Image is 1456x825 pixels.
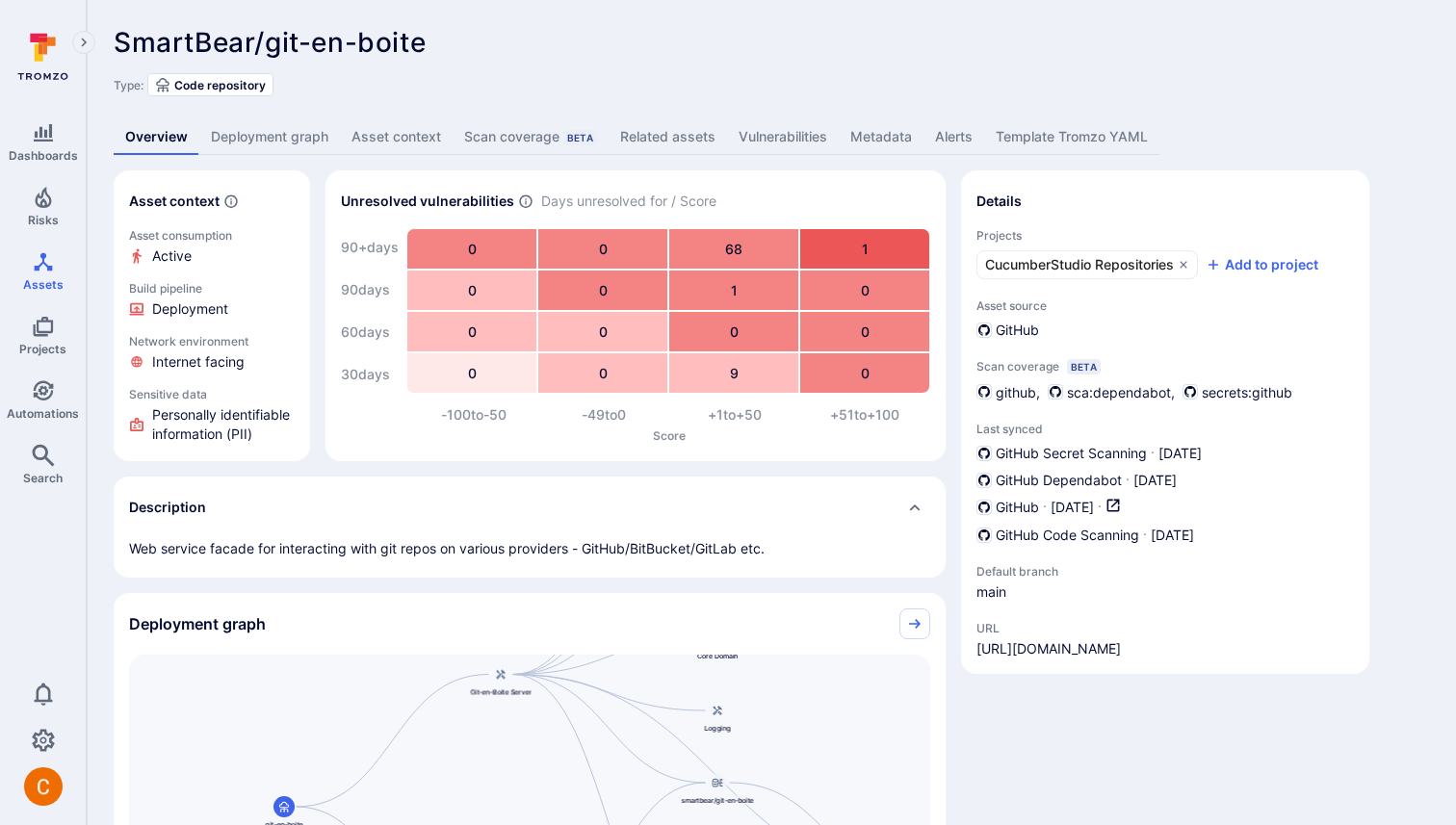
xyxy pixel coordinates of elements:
span: Projects [976,228,1354,243]
a: Click to view evidence [125,224,299,270]
div: 90+ days [341,228,399,267]
div: 0 [407,229,536,269]
p: Network environment [129,334,295,348]
div: Web service facade for interacting with git repos on various providers - GitHub/BitBucket/GitLab ... [129,538,930,558]
div: 30 days [341,355,399,394]
span: Number of vulnerabilities in status ‘Open’ ‘Triaged’ and ‘In process’ divided by score and scanne... [518,192,533,212]
a: Click to view evidence [125,383,299,448]
button: Expand navigation menu [72,31,95,54]
span: Type: [114,78,143,92]
div: 0 [407,312,536,351]
li: Personally identifiable information (PII) [129,405,295,444]
p: Sensitive data [129,387,295,401]
div: Scan coverage [464,127,597,146]
div: -49 to 0 [539,405,670,425]
p: Score [408,428,930,443]
li: Active [129,246,295,266]
div: github [976,382,1036,402]
span: main [976,582,1131,602]
div: secrets:github [1183,382,1292,402]
div: 1 [800,229,929,269]
div: Beta [1067,359,1101,374]
span: [DATE] [1051,498,1094,518]
span: CucumberStudio Repositories [985,255,1174,274]
div: Collapse [114,593,946,655]
div: 0 [538,312,667,351]
li: Internet facing [129,352,295,372]
img: ACg8ocJuq_DPPTkXyD9OlTnVLvDrpObecjcADscmEHLMiTyEnTELew=s96-c [24,767,63,806]
span: Logging [705,723,731,733]
a: Related assets [609,119,727,155]
h2: Details [976,192,1022,211]
span: Search [23,471,63,485]
svg: Automatically discovered context associated with the asset [223,193,239,209]
span: Assets [23,277,64,292]
span: Core Domain [697,651,738,660]
h2: Unresolved vulnerabilities [341,192,514,211]
div: 0 [800,353,929,393]
a: Open in GitHub dashboard [1105,498,1121,518]
button: Add to project [1206,255,1318,274]
span: GitHub Dependabot [996,471,1122,490]
span: Automations [7,406,79,421]
li: Deployment [129,299,295,319]
h2: Deployment graph [129,614,266,633]
a: [URL][DOMAIN_NAME] [976,639,1121,658]
div: -100 to -50 [408,405,539,425]
a: Overview [114,119,199,155]
i: Expand navigation menu [77,35,91,51]
div: GitHub [976,321,1039,340]
p: · [1151,444,1155,463]
a: Deployment graph [199,119,340,155]
a: CucumberStudio Repositories [976,250,1198,279]
p: · [1126,471,1130,490]
div: 68 [669,229,798,269]
span: GitHub [996,498,1039,517]
a: Asset context [340,119,453,155]
span: Scan coverage [976,359,1059,374]
span: URL [976,621,1121,635]
div: 0 [407,271,536,310]
p: Asset consumption [129,228,295,243]
div: 0 [669,312,798,351]
div: +51 to +100 [800,405,931,425]
div: +1 to +50 [669,405,800,425]
div: Collapse description [114,477,946,538]
span: Default branch [976,564,1131,579]
span: [DATE] [1151,526,1194,545]
div: 0 [800,312,929,351]
p: · [1043,498,1047,518]
p: · [1143,526,1147,545]
a: Template Tromzo YAML [984,119,1159,155]
div: 60 days [341,313,399,351]
div: 9 [669,353,798,393]
span: [DATE] [1158,444,1202,463]
div: 0 [538,353,667,393]
div: 0 [538,271,667,310]
a: Click to view evidence [125,277,299,322]
span: GitHub Secret Scanning [996,444,1147,463]
span: Projects [19,342,66,356]
div: sca:dependabot [1048,382,1171,402]
span: Git-en-Boite Server [471,686,532,696]
div: 0 [800,271,929,310]
a: Vulnerabilities [727,119,839,155]
div: Camilo Rivera [24,767,63,806]
div: 90 days [341,271,399,309]
p: Build pipeline [129,281,295,296]
span: Days unresolved for / Score [541,192,716,212]
div: 0 [538,229,667,269]
span: Dashboards [9,148,78,163]
div: Beta [563,130,597,145]
span: Code repository [174,78,266,92]
div: 0 [407,353,536,393]
span: SmartBear/git-en-boite [114,26,426,59]
span: Last synced [976,422,1354,436]
span: GitHub Code Scanning [996,526,1139,545]
span: Risks [28,213,59,227]
div: Asset tabs [114,119,1429,155]
a: Alerts [923,119,984,155]
h2: Asset context [129,192,220,211]
div: 1 [669,271,798,310]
